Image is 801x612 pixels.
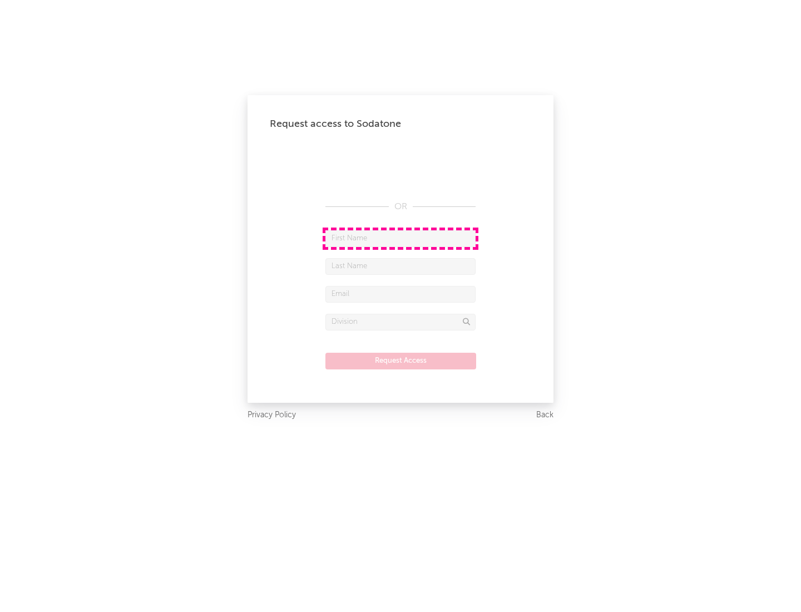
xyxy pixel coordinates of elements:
[248,408,296,422] a: Privacy Policy
[325,230,476,247] input: First Name
[325,353,476,369] button: Request Access
[325,314,476,330] input: Division
[270,117,531,131] div: Request access to Sodatone
[325,200,476,214] div: OR
[325,258,476,275] input: Last Name
[325,286,476,303] input: Email
[536,408,553,422] a: Back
